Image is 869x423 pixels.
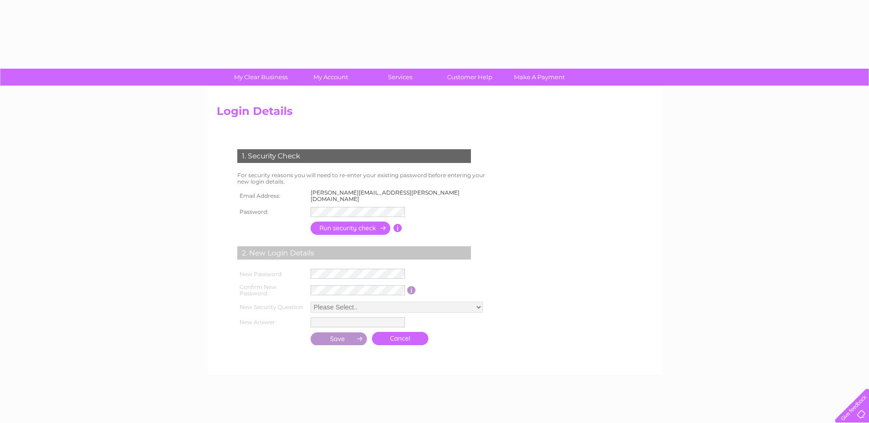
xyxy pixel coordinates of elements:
[235,205,308,219] th: Password:
[235,187,308,205] th: Email Address:
[217,105,653,122] h2: Login Details
[394,224,402,232] input: Information
[308,187,495,205] td: [PERSON_NAME][EMAIL_ADDRESS][PERSON_NAME][DOMAIN_NAME]
[235,281,308,299] th: Confirm New Password:
[372,332,428,345] a: Cancel
[362,69,438,86] a: Services
[235,266,308,281] th: New Password:
[293,69,368,86] a: My Account
[237,246,471,260] div: 2. New Login Details
[235,170,495,187] td: For security reasons you will need to re-enter your existing password before entering your new lo...
[223,69,299,86] a: My Clear Business
[407,286,416,294] input: Information
[311,332,367,345] input: Submit
[432,69,508,86] a: Customer Help
[237,149,471,163] div: 1. Security Check
[235,299,308,315] th: New Security Question
[502,69,577,86] a: Make A Payment
[235,315,308,330] th: New Answer:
